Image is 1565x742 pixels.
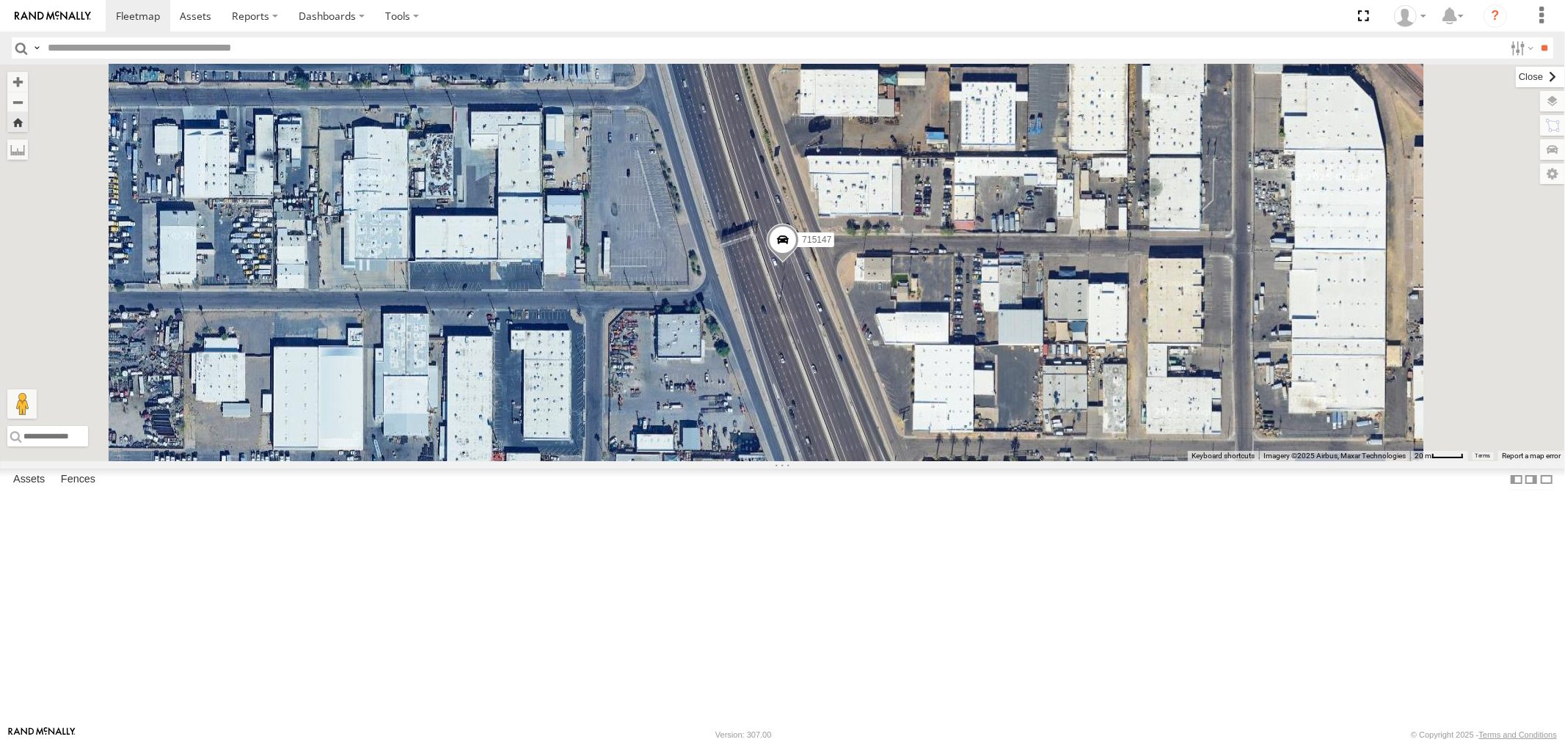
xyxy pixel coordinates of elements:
button: Map Scale: 20 m per 40 pixels [1410,451,1468,461]
button: Keyboard shortcuts [1192,451,1255,461]
a: Terms and Conditions [1479,730,1557,739]
div: Version: 307.00 [715,730,771,739]
div: © Copyright 2025 - [1411,730,1557,739]
div: Jason Ham [1389,5,1431,27]
a: Visit our Website [8,727,76,742]
label: Dock Summary Table to the Right [1524,469,1539,490]
span: 20 m [1415,452,1431,460]
span: 715147 [802,235,831,245]
button: Zoom in [7,72,28,92]
button: Zoom Home [7,112,28,132]
button: Zoom out [7,92,28,112]
span: Imagery ©2025 Airbus, Maxar Technologies [1263,452,1406,460]
i: ? [1484,4,1507,28]
button: Drag Pegman onto the map to open Street View [7,389,37,419]
label: Hide Summary Table [1539,469,1554,490]
label: Search Filter Options [1505,37,1536,59]
a: Terms (opens in new tab) [1475,453,1491,459]
label: Search Query [31,37,43,59]
label: Assets [6,469,52,490]
label: Fences [54,469,103,490]
label: Measure [7,139,28,160]
label: Dock Summary Table to the Left [1509,469,1524,490]
a: Report a map error [1502,452,1561,460]
label: Map Settings [1540,164,1565,184]
img: rand-logo.svg [15,11,91,21]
